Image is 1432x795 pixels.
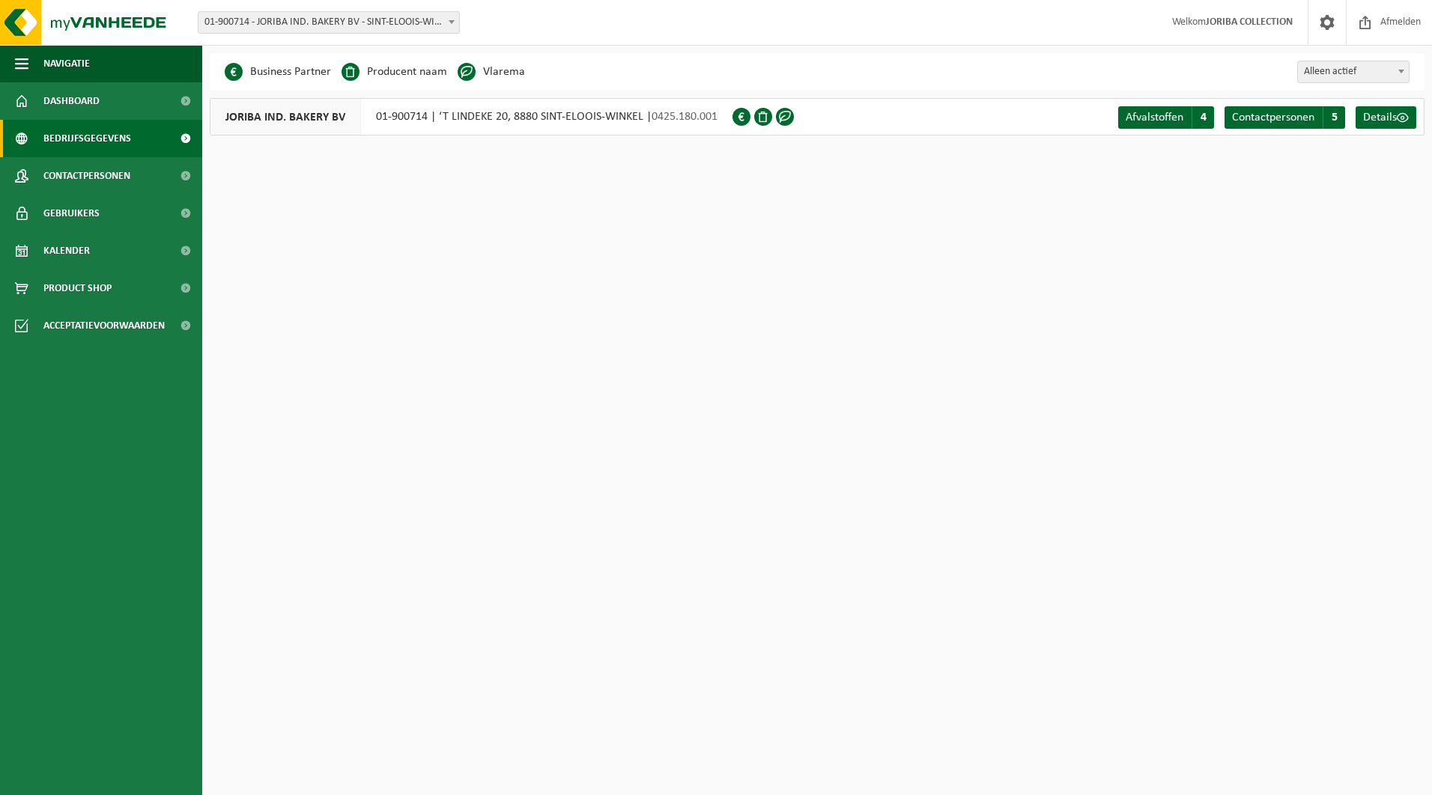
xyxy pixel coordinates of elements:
span: 01-900714 - JORIBA IND. BAKERY BV - SINT-ELOOIS-WINKEL [198,12,459,33]
span: Afvalstoffen [1126,112,1183,124]
li: Producent naam [342,61,447,83]
div: 01-900714 | ‘T LINDEKE 20, 8880 SINT-ELOOIS-WINKEL | [210,98,732,135]
span: 01-900714 - JORIBA IND. BAKERY BV - SINT-ELOOIS-WINKEL [198,11,460,34]
span: Kalender [43,232,90,269]
span: Gebruikers [43,195,100,232]
span: Bedrijfsgegevens [43,120,131,157]
span: Navigatie [43,45,90,82]
span: Dashboard [43,82,100,120]
span: Details [1363,112,1397,124]
span: 4 [1192,106,1214,129]
a: Details [1356,106,1416,129]
strong: JORIBA COLLECTION [1206,16,1293,28]
span: 5 [1323,106,1345,129]
span: Alleen actief [1298,61,1409,82]
span: Alleen actief [1297,61,1410,83]
span: Product Shop [43,269,112,307]
span: Contactpersonen [43,157,130,195]
a: Afvalstoffen 4 [1118,106,1214,129]
li: Business Partner [225,61,331,83]
span: 0425.180.001 [652,111,717,123]
li: Vlarema [458,61,525,83]
span: Contactpersonen [1232,112,1314,124]
span: Acceptatievoorwaarden [43,307,165,344]
a: Contactpersonen 5 [1225,106,1345,129]
span: JORIBA IND. BAKERY BV [210,99,361,135]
